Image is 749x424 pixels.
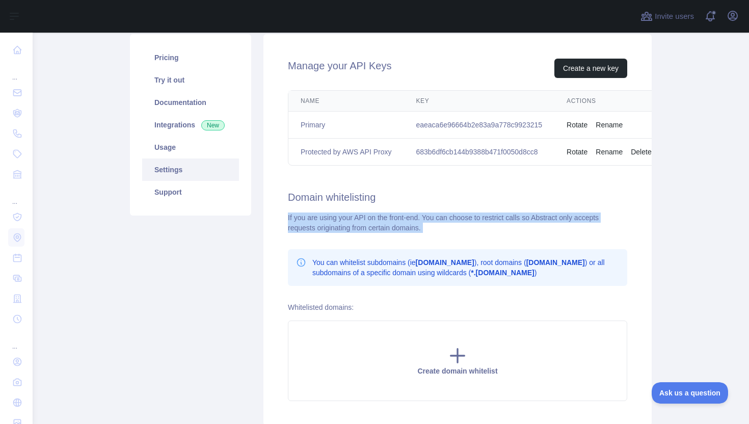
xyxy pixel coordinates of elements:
[638,8,696,24] button: Invite users
[142,158,239,181] a: Settings
[142,46,239,69] a: Pricing
[201,120,225,130] span: New
[288,112,404,139] td: Primary
[471,269,534,277] b: *.[DOMAIN_NAME]
[567,147,587,157] button: Rotate
[288,190,627,204] h2: Domain whitelisting
[652,382,729,404] iframe: Toggle Customer Support
[596,120,623,130] button: Rename
[288,303,354,311] label: Whitelisted domains:
[596,147,623,157] button: Rename
[417,367,497,375] span: Create domain whitelist
[142,114,239,136] a: Integrations New
[416,258,474,267] b: [DOMAIN_NAME]
[8,185,24,206] div: ...
[631,147,651,157] button: Delete
[288,91,404,112] th: Name
[567,120,587,130] button: Rotate
[404,91,554,112] th: Key
[526,258,585,267] b: [DOMAIN_NAME]
[655,11,694,22] span: Invite users
[554,91,664,112] th: Actions
[142,69,239,91] a: Try it out
[288,139,404,166] td: Protected by AWS API Proxy
[554,59,627,78] button: Create a new key
[8,330,24,351] div: ...
[404,139,554,166] td: 683b6df6cb144b9388b471f0050d8cc8
[142,91,239,114] a: Documentation
[142,181,239,203] a: Support
[288,213,627,233] div: If you are using your API on the front-end. You can choose to restrict calls so Abstract only acc...
[8,61,24,82] div: ...
[142,136,239,158] a: Usage
[404,112,554,139] td: eaeaca6e96664b2e83a9a778c9923215
[312,257,619,278] p: You can whitelist subdomains (ie ), root domains ( ) or all subdomains of a specific domain using...
[288,59,391,78] h2: Manage your API Keys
